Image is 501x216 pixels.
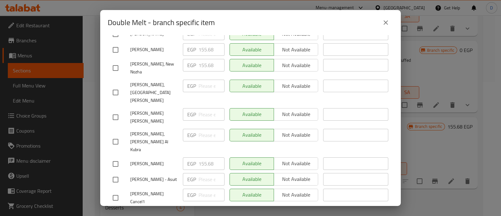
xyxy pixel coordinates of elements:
input: Please enter price [199,59,225,71]
h2: Double Melt - branch specific item [108,18,215,28]
button: close [378,15,393,30]
p: EGP [187,160,196,167]
span: [PERSON_NAME], [PERSON_NAME] Al Kubra [130,130,178,154]
p: EGP [187,82,196,90]
span: [PERSON_NAME] [PERSON_NAME] [130,109,178,125]
span: [PERSON_NAME] [130,160,178,168]
input: Please enter price [199,173,225,186]
input: Please enter price [199,189,225,201]
input: Please enter price [199,108,225,121]
input: Please enter price [199,129,225,141]
p: EGP [187,111,196,118]
p: EGP [187,61,196,69]
p: EGP [187,30,196,38]
input: Please enter price [199,80,225,92]
p: EGP [187,176,196,183]
p: EGP [187,46,196,53]
span: [PERSON_NAME] [130,46,178,54]
p: EGP [187,131,196,139]
span: [PERSON_NAME], [GEOGRAPHIC_DATA][PERSON_NAME] [130,81,178,104]
span: [PERSON_NAME] Cancel1 [130,190,178,206]
input: Please enter price [199,157,225,170]
p: EGP [187,191,196,199]
span: [PERSON_NAME] - Asuit [130,176,178,183]
input: Please enter price [199,43,225,56]
span: [PERSON_NAME], New Nozha [130,60,178,76]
